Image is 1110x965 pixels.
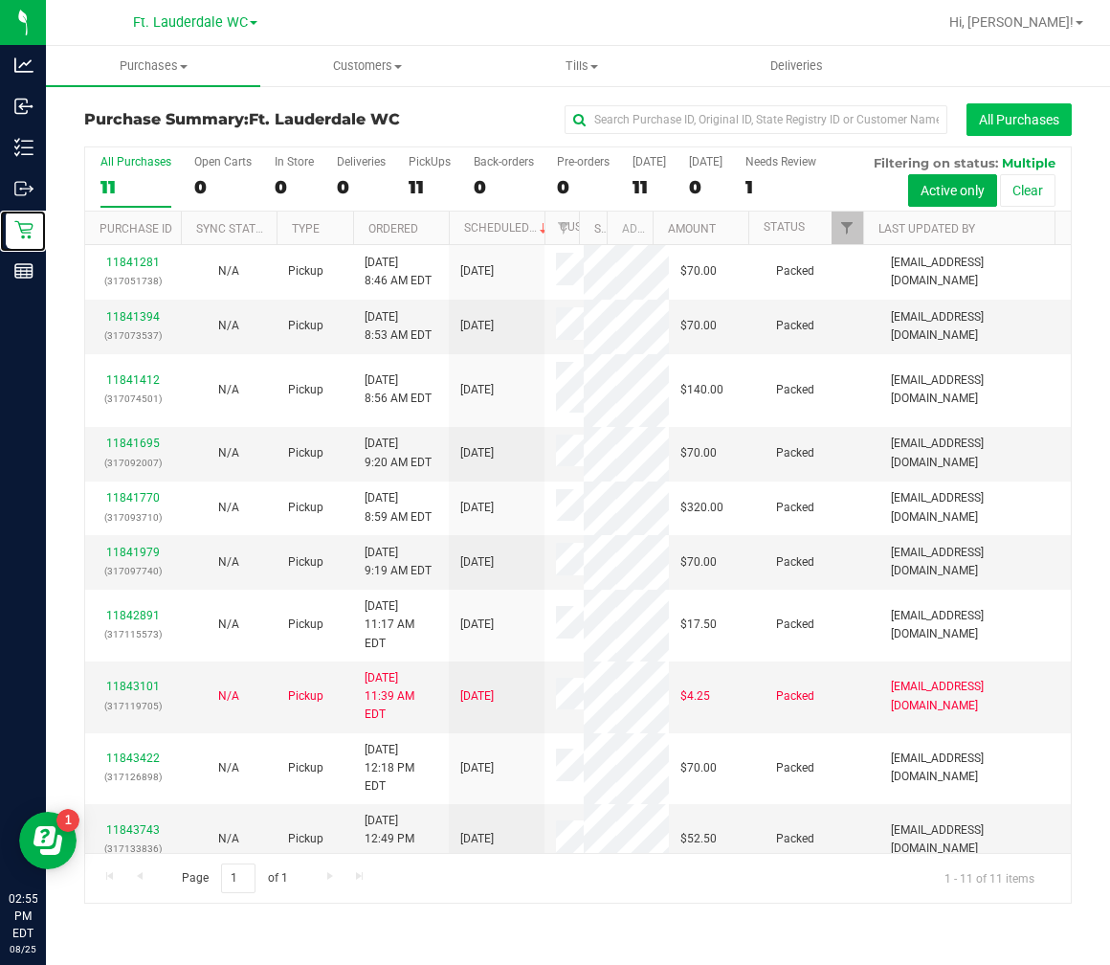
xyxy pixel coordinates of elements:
div: All Purchases [100,155,171,168]
div: 0 [689,176,722,198]
a: 11841412 [106,373,160,387]
a: Amount [668,222,716,236]
span: $4.25 [680,687,710,706]
a: 11841770 [106,491,160,505]
span: Pickup [288,759,323,777]
span: Not Applicable [218,446,239,460]
span: Not Applicable [218,617,239,631]
inline-svg: Outbound [14,179,33,198]
p: (317115573) [97,625,169,643]
span: [DATE] [460,553,494,572]
span: [DATE] [460,381,494,399]
div: Pre-orders [557,155,610,168]
button: All Purchases [966,103,1072,136]
button: N/A [218,759,239,777]
span: [DATE] 9:20 AM EDT [365,435,432,471]
span: Not Applicable [218,689,239,703]
p: (317074501) [97,390,169,408]
iframe: Resource center [19,812,77,869]
span: [DATE] [460,830,494,848]
span: [EMAIL_ADDRESS][DOMAIN_NAME] [891,607,1059,643]
div: Needs Review [745,155,816,168]
span: [DATE] 8:46 AM EDT [365,254,432,290]
span: [EMAIL_ADDRESS][DOMAIN_NAME] [891,254,1059,290]
a: Tills [475,46,689,86]
span: Pickup [288,687,323,706]
div: Deliveries [337,155,386,168]
p: (317119705) [97,697,169,715]
span: [DATE] [460,616,494,634]
div: [DATE] [689,155,722,168]
a: Filter [832,212,863,244]
span: Not Applicable [218,501,239,514]
span: [DATE] 11:39 AM EDT [365,669,437,725]
span: [DATE] 9:19 AM EDT [365,544,432,580]
span: Packed [776,830,814,848]
span: Pickup [288,499,323,517]
span: [EMAIL_ADDRESS][DOMAIN_NAME] [891,821,1059,858]
span: [EMAIL_ADDRESS][DOMAIN_NAME] [891,750,1059,786]
a: Customers [260,46,475,86]
span: $320.00 [680,499,723,517]
span: Multiple [1002,155,1055,170]
span: [EMAIL_ADDRESS][DOMAIN_NAME] [891,544,1059,580]
a: Purchase ID [100,222,172,236]
a: Type [292,222,320,236]
span: Not Applicable [218,832,239,845]
span: Pickup [288,444,323,462]
span: Pickup [288,616,323,634]
span: Not Applicable [218,383,239,396]
span: 1 - 11 of 11 items [929,864,1050,892]
span: Pickup [288,317,323,335]
span: [DATE] 8:56 AM EDT [365,371,432,408]
a: 11841979 [106,546,160,559]
p: (317126898) [97,768,169,786]
div: 0 [474,176,534,198]
span: Packed [776,687,814,706]
span: Packed [776,317,814,335]
a: Deliveries [689,46,903,86]
a: Filter [547,212,579,244]
iframe: Resource center unread badge [56,809,79,832]
span: Tills [476,57,688,75]
button: N/A [218,687,239,706]
span: Not Applicable [218,319,239,332]
p: 08/25 [9,942,37,956]
span: [DATE] [460,317,494,335]
span: Hi, [PERSON_NAME]! [949,14,1074,30]
div: 0 [194,176,252,198]
span: $52.50 [680,830,717,848]
span: [DATE] [460,444,494,462]
div: 11 [100,176,171,198]
inline-svg: Inbound [14,97,33,116]
input: 1 [221,864,255,893]
a: Purchases [46,46,260,86]
button: N/A [218,499,239,517]
div: 1 [745,176,816,198]
span: [DATE] 12:49 PM EDT [365,812,437,867]
span: Packed [776,262,814,281]
p: 02:55 PM EDT [9,890,37,942]
div: Back-orders [474,155,534,168]
div: 0 [337,176,386,198]
span: [EMAIL_ADDRESS][DOMAIN_NAME] [891,678,1059,714]
inline-svg: Inventory [14,138,33,157]
a: Ordered [368,222,418,236]
a: 11841281 [106,256,160,269]
span: Packed [776,381,814,399]
span: Packed [776,553,814,572]
span: Not Applicable [218,761,239,774]
span: $70.00 [680,759,717,777]
span: [EMAIL_ADDRESS][DOMAIN_NAME] [891,435,1059,471]
span: [DATE] [460,499,494,517]
button: Clear [1000,174,1055,207]
inline-svg: Reports [14,261,33,281]
a: Last Updated By [878,222,975,236]
div: In Store [275,155,314,168]
span: Customers [261,57,474,75]
p: (317097740) [97,562,169,580]
span: Packed [776,444,814,462]
span: Pickup [288,553,323,572]
span: Ft. Lauderdale WC [133,14,248,31]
